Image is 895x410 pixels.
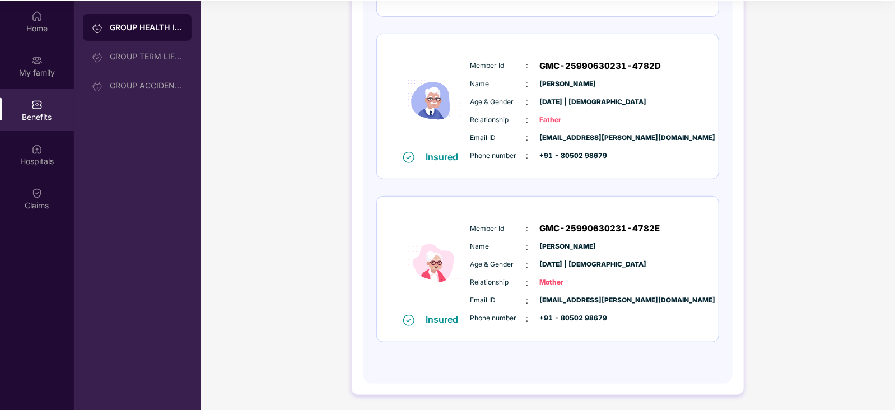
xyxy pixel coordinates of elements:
span: Name [470,241,526,252]
span: +91 - 80502 98679 [540,313,596,324]
img: svg+xml;base64,PHN2ZyBpZD0iSG9zcGl0YWxzIiB4bWxucz0iaHR0cDovL3d3dy53My5vcmcvMjAwMC9zdmciIHdpZHRoPS... [31,143,43,155]
span: : [526,150,529,162]
span: [PERSON_NAME] [540,241,596,252]
span: +91 - 80502 98679 [540,151,596,161]
span: Relationship [470,115,526,125]
span: : [526,313,529,325]
span: Mother [540,277,596,288]
span: Phone number [470,151,526,161]
span: : [526,59,529,72]
img: icon [400,50,468,151]
span: Phone number [470,313,526,324]
span: : [526,78,529,90]
span: [EMAIL_ADDRESS][PERSON_NAME][DOMAIN_NAME] [540,133,596,143]
span: GMC-25990630231-4782D [540,59,661,73]
div: GROUP TERM LIFE INSURANCE [110,52,183,61]
div: Insured [426,151,465,162]
img: svg+xml;base64,PHN2ZyB3aWR0aD0iMjAiIGhlaWdodD0iMjAiIHZpZXdCb3g9IjAgMCAyMCAyMCIgZmlsbD0ibm9uZSIgeG... [92,22,103,34]
span: : [526,222,529,235]
span: : [526,96,529,108]
span: : [526,241,529,253]
span: [PERSON_NAME] [540,79,596,90]
span: Relationship [470,277,526,288]
span: Email ID [470,295,526,306]
span: : [526,259,529,271]
img: svg+xml;base64,PHN2ZyBpZD0iSG9tZSIgeG1sbnM9Imh0dHA6Ly93d3cudzMub3JnLzIwMDAvc3ZnIiB3aWR0aD0iMjAiIG... [31,11,43,22]
img: svg+xml;base64,PHN2ZyBpZD0iQmVuZWZpdHMiIHhtbG5zPSJodHRwOi8vd3d3LnczLm9yZy8yMDAwL3N2ZyIgd2lkdGg9Ij... [31,99,43,110]
span: [EMAIL_ADDRESS][PERSON_NAME][DOMAIN_NAME] [540,295,596,306]
span: Age & Gender [470,259,526,270]
span: Father [540,115,596,125]
div: GROUP ACCIDENTAL INSURANCE [110,81,183,90]
img: icon [400,213,468,314]
span: : [526,277,529,289]
img: svg+xml;base64,PHN2ZyBpZD0iQ2xhaW0iIHhtbG5zPSJodHRwOi8vd3d3LnczLm9yZy8yMDAwL3N2ZyIgd2lkdGg9IjIwIi... [31,188,43,199]
span: Name [470,79,526,90]
span: [DATE] | [DEMOGRAPHIC_DATA] [540,97,596,108]
img: svg+xml;base64,PHN2ZyB3aWR0aD0iMjAiIGhlaWdodD0iMjAiIHZpZXdCb3g9IjAgMCAyMCAyMCIgZmlsbD0ibm9uZSIgeG... [92,81,103,92]
div: GROUP HEALTH INSURANCE [110,22,183,33]
span: : [526,132,529,144]
span: : [526,295,529,307]
div: Insured [426,314,465,325]
span: Member Id [470,223,526,234]
span: : [526,114,529,126]
span: Age & Gender [470,97,526,108]
span: GMC-25990630231-4782E [540,222,660,235]
span: Email ID [470,133,526,143]
img: svg+xml;base64,PHN2ZyB3aWR0aD0iMjAiIGhlaWdodD0iMjAiIHZpZXdCb3g9IjAgMCAyMCAyMCIgZmlsbD0ibm9uZSIgeG... [31,55,43,66]
img: svg+xml;base64,PHN2ZyB4bWxucz0iaHR0cDovL3d3dy53My5vcmcvMjAwMC9zdmciIHdpZHRoPSIxNiIgaGVpZ2h0PSIxNi... [403,315,414,326]
img: svg+xml;base64,PHN2ZyB4bWxucz0iaHR0cDovL3d3dy53My5vcmcvMjAwMC9zdmciIHdpZHRoPSIxNiIgaGVpZ2h0PSIxNi... [403,152,414,163]
span: Member Id [470,60,526,71]
span: [DATE] | [DEMOGRAPHIC_DATA] [540,259,596,270]
img: svg+xml;base64,PHN2ZyB3aWR0aD0iMjAiIGhlaWdodD0iMjAiIHZpZXdCb3g9IjAgMCAyMCAyMCIgZmlsbD0ibm9uZSIgeG... [92,52,103,63]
